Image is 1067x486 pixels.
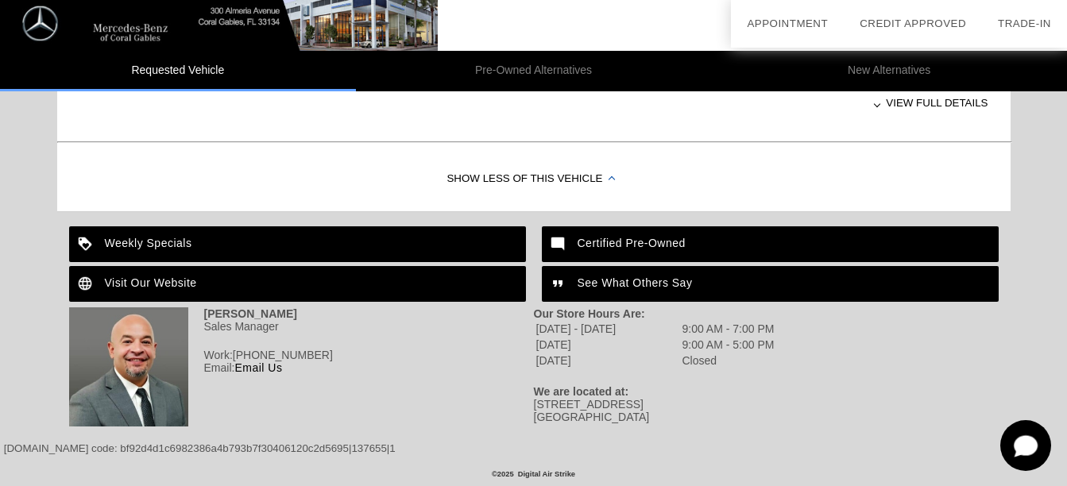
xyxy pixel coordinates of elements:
div: Sales Manager [69,320,534,333]
a: See What Others Say [542,266,999,302]
span: [PHONE_NUMBER] [233,349,333,361]
li: New Alternatives [711,51,1067,91]
a: Credit Approved [860,17,966,29]
strong: We are located at: [534,385,629,398]
img: ic_language_white_24dp_2x.png [69,266,105,302]
svg: Start Chat [1000,420,1051,471]
a: Weekly Specials [69,226,526,262]
td: [DATE] - [DATE] [535,322,680,336]
button: Toggle Chat Window [1000,420,1051,471]
div: Work: [69,349,534,361]
a: Trade-In [998,17,1051,29]
a: Email Us [234,361,282,374]
td: 9:00 AM - 5:00 PM [682,337,775,352]
img: ic_mode_comment_white_24dp_2x.png [542,226,578,262]
strong: Our Store Hours Are: [534,307,645,320]
div: Show Less of this Vehicle [57,148,1011,211]
img: ic_format_quote_white_24dp_2x.png [542,266,578,302]
td: [DATE] [535,353,680,368]
td: Closed [682,353,775,368]
td: 9:00 AM - 7:00 PM [682,322,775,336]
td: [DATE] [535,337,680,352]
div: Email: [69,361,534,374]
a: Appointment [747,17,828,29]
img: ic_loyalty_white_24dp_2x.png [69,226,105,262]
div: [STREET_ADDRESS] [GEOGRAPHIC_DATA] [534,398,999,423]
a: Certified Pre-Owned [542,226,999,262]
li: Pre-Owned Alternatives [356,51,712,91]
strong: [PERSON_NAME] [204,307,297,320]
a: Visit Our Website [69,266,526,302]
